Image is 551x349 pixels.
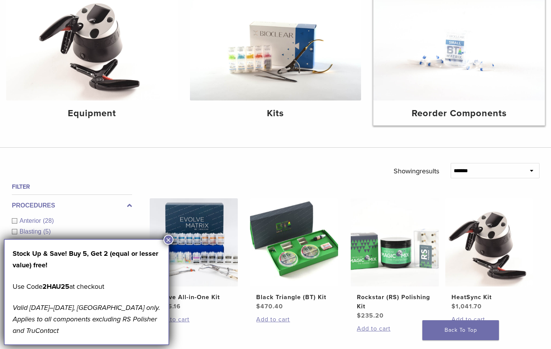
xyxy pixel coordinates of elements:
button: Close [164,235,173,245]
em: Valid [DATE]–[DATE], [GEOGRAPHIC_DATA] only. Applies to all components excluding RS Polisher and ... [13,303,160,335]
label: Procedures [12,201,132,210]
bdi: 1,041.70 [451,303,482,310]
strong: 2HAU25 [43,282,69,291]
a: Add to cart: “Black Triangle (BT) Kit” [256,315,332,324]
h2: Rockstar (RS) Polishing Kit [357,293,432,311]
a: Evolve All-in-One KitEvolve All-in-One Kit $745.16 [149,198,238,311]
p: Use Code at checkout [13,281,160,292]
h2: HeatSync Kit [451,293,527,302]
img: Evolve All-in-One Kit [150,198,238,286]
a: Add to cart: “Rockstar (RS) Polishing Kit” [357,324,432,333]
a: HeatSync KitHeatSync Kit $1,041.70 [445,198,534,311]
h2: Evolve All-in-One Kit [156,293,231,302]
strong: Stock Up & Save! Buy 5, Get 2 (equal or lesser value) free! [13,249,158,269]
img: HeatSync Kit [445,198,533,286]
h2: Black Triangle (BT) Kit [256,293,332,302]
bdi: 235.20 [357,312,384,319]
h4: Filter [12,182,132,191]
span: $ [451,303,456,310]
bdi: 470.40 [256,303,283,310]
a: Add to cart: “Evolve All-in-One Kit” [156,315,231,324]
span: $ [357,312,361,319]
h4: Equipment [12,107,172,120]
span: Anterior [20,217,43,224]
img: Black Triangle (BT) Kit [250,198,338,286]
span: $ [256,303,260,310]
span: (28) [43,217,54,224]
a: Back To Top [422,320,499,340]
a: Rockstar (RS) Polishing KitRockstar (RS) Polishing Kit $235.20 [350,198,439,320]
h4: Kits [196,107,355,120]
h4: Reorder Components [379,107,539,120]
span: (5) [43,228,51,235]
span: Blasting [20,228,43,235]
p: Showing results [394,163,439,179]
img: Rockstar (RS) Polishing Kit [351,198,439,286]
a: Add to cart: “HeatSync Kit” [451,315,527,324]
a: Black Triangle (BT) KitBlack Triangle (BT) Kit $470.40 [250,198,338,311]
